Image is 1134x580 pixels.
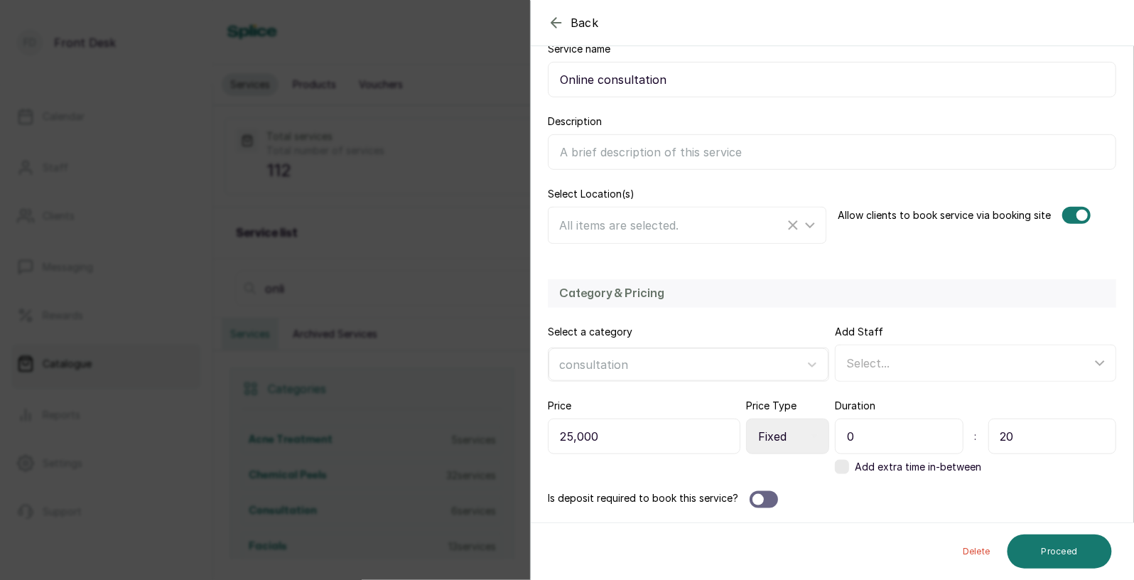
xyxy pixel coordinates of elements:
label: Price Type [746,399,796,413]
label: Add Staff [835,325,883,339]
span: : [975,429,977,444]
label: Select Location(s) [548,187,634,201]
button: Delete [951,535,1002,569]
button: Back [548,14,599,31]
label: Service name [548,42,610,56]
span: All items are selected. [559,218,679,232]
h2: Category & Pricing [559,285,1105,302]
button: Proceed [1008,535,1112,569]
button: Clear Selected [784,217,801,234]
label: Select a category [548,325,632,339]
input: Minutes [988,419,1117,454]
span: Select... [846,356,890,370]
input: Hour(s) [835,419,963,454]
input: E.g Manicure [548,62,1116,97]
input: Enter price [548,419,740,454]
label: Price [548,399,571,413]
label: Allow clients to book service via booking site [838,208,1051,222]
span: Add extra time in-between [855,460,981,474]
span: Back [571,14,599,31]
label: Duration [835,399,875,413]
label: Description [548,114,602,129]
label: Is deposit required to book this service? [548,491,738,508]
input: A brief description of this service [548,134,1116,170]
